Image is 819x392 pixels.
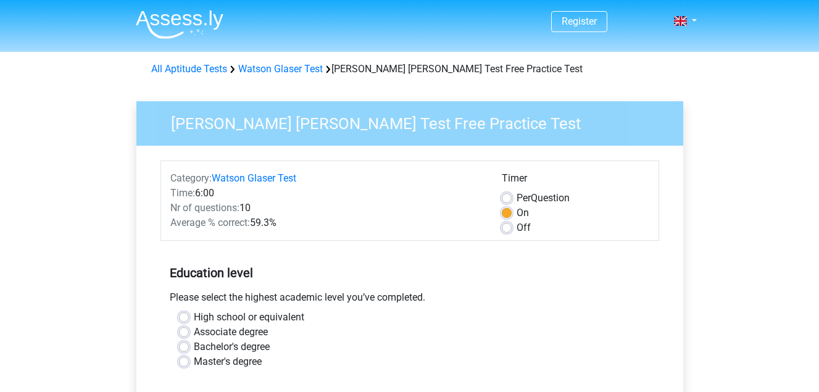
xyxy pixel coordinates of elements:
[170,187,195,199] span: Time:
[161,186,493,201] div: 6:00
[517,206,529,220] label: On
[517,220,531,235] label: Off
[502,171,649,191] div: Timer
[136,10,223,39] img: Assessly
[517,191,570,206] label: Question
[151,63,227,75] a: All Aptitude Tests
[562,15,597,27] a: Register
[161,201,493,215] div: 10
[170,261,650,285] h5: Education level
[194,310,304,325] label: High school or equivalent
[194,325,268,340] label: Associate degree
[194,340,270,354] label: Bachelor's degree
[156,109,674,133] h3: [PERSON_NAME] [PERSON_NAME] Test Free Practice Test
[238,63,323,75] a: Watson Glaser Test
[517,192,531,204] span: Per
[212,172,296,184] a: Watson Glaser Test
[146,62,673,77] div: [PERSON_NAME] [PERSON_NAME] Test Free Practice Test
[170,202,239,214] span: Nr of questions:
[160,290,659,310] div: Please select the highest academic level you’ve completed.
[161,215,493,230] div: 59.3%
[170,217,250,228] span: Average % correct:
[194,354,262,369] label: Master's degree
[170,172,212,184] span: Category:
